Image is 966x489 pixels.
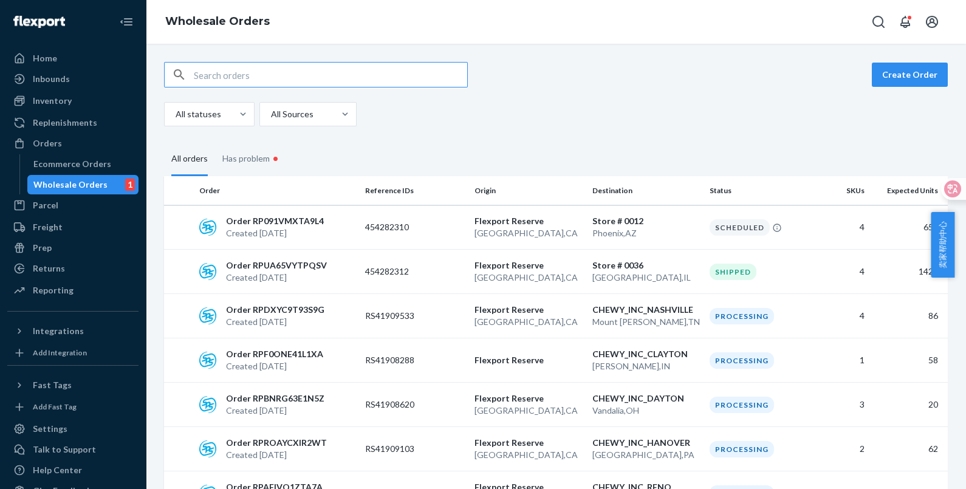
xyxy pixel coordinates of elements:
[226,392,324,405] p: Order RPBNRG63E1N5Z
[869,205,948,250] td: 652
[365,354,462,366] p: RS41908288
[226,272,327,284] p: Created [DATE]
[7,259,139,278] a: Returns
[27,175,139,194] a: Wholesale Orders1
[710,219,770,236] div: Scheduled
[174,108,176,120] input: All statuses
[815,294,869,338] td: 4
[705,176,815,205] th: Status
[592,348,701,360] p: CHEWY_INC_CLAYTON
[474,437,583,449] p: Flexport Reserve
[710,352,774,369] div: Processing
[592,437,701,449] p: CHEWY_INC_HANOVER
[592,360,701,372] p: [PERSON_NAME] , IN
[869,176,948,205] th: Expected Units
[815,176,869,205] th: SKUs
[815,338,869,383] td: 1
[7,69,139,89] a: Inbounds
[7,113,139,132] a: Replenishments
[199,263,216,280] img: sps-commerce logo
[33,158,111,170] div: Ecommerce Orders
[474,272,583,284] p: [GEOGRAPHIC_DATA] , CA
[931,212,954,278] button: 卖家帮助中心
[710,264,756,280] div: Shipped
[171,143,208,176] div: All orders
[7,91,139,111] a: Inventory
[226,215,324,227] p: Order RP091VMXTA9L4
[592,272,701,284] p: [GEOGRAPHIC_DATA] , IL
[33,221,63,233] div: Freight
[226,348,323,360] p: Order RPF0ONE41L1XA
[815,205,869,250] td: 4
[222,141,281,176] div: Has problem
[592,304,701,316] p: CHEWY_INC_NASHVILLE
[474,227,583,239] p: [GEOGRAPHIC_DATA] , CA
[165,15,270,28] a: Wholesale Orders
[360,176,470,205] th: Reference IDs
[592,392,701,405] p: CHEWY_INC_DAYTON
[194,63,467,87] input: Search orders
[710,397,774,413] div: Processing
[7,321,139,341] button: Integrations
[474,259,583,272] p: Flexport Reserve
[474,354,583,366] p: Flexport Reserve
[33,137,62,149] div: Orders
[7,196,139,215] a: Parcel
[33,284,74,296] div: Reporting
[592,259,701,272] p: Store # 0036
[869,383,948,427] td: 20
[872,63,948,87] button: Create Order
[474,304,583,316] p: Flexport Reserve
[7,419,139,439] a: Settings
[815,427,869,471] td: 2
[7,460,139,480] a: Help Center
[226,405,324,417] p: Created [DATE]
[365,221,462,233] p: 454282310
[7,440,139,459] a: Talk to Support
[710,441,774,457] div: Processing
[33,379,72,391] div: Fast Tags
[199,307,216,324] img: sps-commerce logo
[33,443,96,456] div: Talk to Support
[7,400,139,414] a: Add Fast Tag
[33,402,77,412] div: Add Fast Tag
[199,219,216,236] img: sps-commerce logo
[33,117,97,129] div: Replenishments
[587,176,705,205] th: Destination
[7,375,139,395] button: Fast Tags
[815,383,869,427] td: 3
[7,346,139,360] a: Add Integration
[365,265,462,278] p: 454282312
[7,281,139,300] a: Reporting
[33,423,67,435] div: Settings
[866,10,891,34] button: Open Search Box
[33,95,72,107] div: Inventory
[869,338,948,383] td: 58
[226,437,327,449] p: Order RPROAYCXIR2WT
[815,250,869,294] td: 4
[199,396,216,413] img: sps-commerce logo
[474,316,583,328] p: [GEOGRAPHIC_DATA] , CA
[199,352,216,369] img: sps-commerce logo
[365,310,462,322] p: RS41909533
[270,108,271,120] input: All Sources
[474,392,583,405] p: Flexport Reserve
[33,52,57,64] div: Home
[592,215,701,227] p: Store # 0012
[33,199,58,211] div: Parcel
[33,242,52,254] div: Prep
[592,316,701,328] p: Mount [PERSON_NAME] , TN
[226,360,323,372] p: Created [DATE]
[27,154,139,174] a: Ecommerce Orders
[7,217,139,237] a: Freight
[125,179,135,191] div: 1
[592,449,701,461] p: [GEOGRAPHIC_DATA] , PA
[365,398,462,411] p: RS41908620
[7,49,139,68] a: Home
[710,308,774,324] div: Processing
[893,10,917,34] button: Open notifications
[270,151,281,166] div: •
[226,227,324,239] p: Created [DATE]
[592,227,701,239] p: Phoenix , AZ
